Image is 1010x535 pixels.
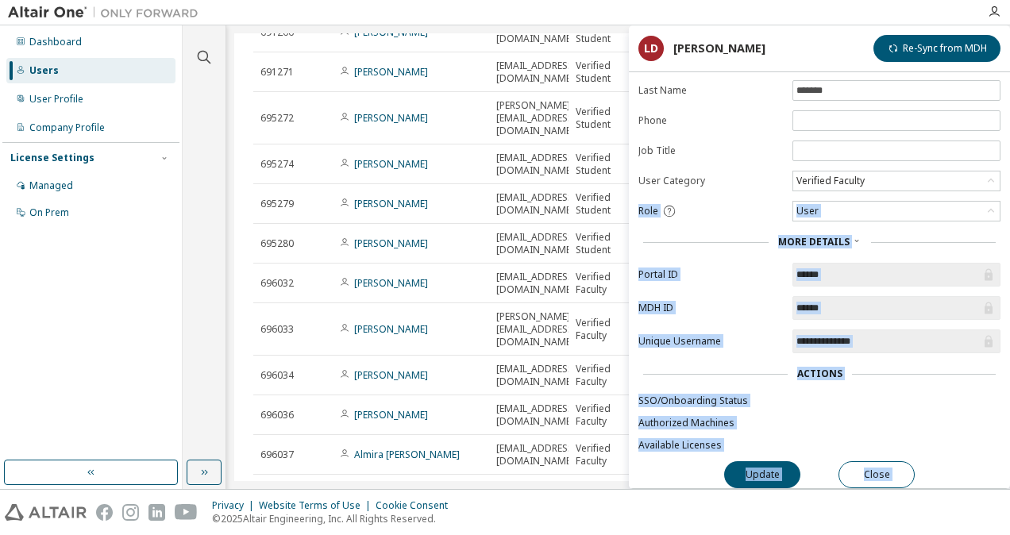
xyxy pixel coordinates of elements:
div: User [793,202,1000,221]
a: [PERSON_NAME] [354,197,428,210]
a: [PERSON_NAME] [354,65,428,79]
span: Role [638,205,658,217]
span: 691271 [260,66,294,79]
div: Dashboard [29,36,82,48]
span: [EMAIL_ADDRESS][DOMAIN_NAME] [496,442,576,468]
label: Portal ID [638,268,783,281]
label: MDH ID [638,302,783,314]
img: youtube.svg [175,504,198,521]
span: Verified Faculty [576,271,641,296]
span: [PERSON_NAME][EMAIL_ADDRESS][DOMAIN_NAME] [496,310,576,348]
img: altair_logo.svg [5,504,87,521]
span: 696037 [260,448,294,461]
div: LD [638,36,664,61]
span: [EMAIL_ADDRESS][DOMAIN_NAME] [496,231,576,256]
span: Verified Student [576,152,641,177]
div: Privacy [212,499,259,512]
a: [PERSON_NAME] [354,157,428,171]
div: Verified Faculty [794,172,867,190]
div: License Settings [10,152,94,164]
span: 696034 [260,369,294,382]
span: [PERSON_NAME][EMAIL_ADDRESS][DOMAIN_NAME] [496,99,576,137]
span: Verified Student [576,60,641,85]
label: Unique Username [638,335,783,348]
img: instagram.svg [122,504,139,521]
a: Authorized Machines [638,417,1000,429]
div: Actions [797,368,842,380]
span: 695280 [260,237,294,250]
span: Verified Faculty [576,363,641,388]
div: Users [29,64,59,77]
button: Close [838,461,915,488]
div: Managed [29,179,73,192]
img: linkedin.svg [148,504,165,521]
span: Verified Student [576,106,641,131]
span: Verified Student [576,231,641,256]
span: 696033 [260,323,294,336]
a: [PERSON_NAME] [354,237,428,250]
span: [EMAIL_ADDRESS][DOMAIN_NAME] [496,60,576,85]
a: [PERSON_NAME] [354,368,428,382]
span: [EMAIL_ADDRESS][DOMAIN_NAME] [496,402,576,428]
span: 696032 [260,277,294,290]
span: 695272 [260,112,294,125]
div: User Profile [29,93,83,106]
div: User [794,202,821,220]
span: More Details [778,235,850,248]
div: Company Profile [29,121,105,134]
button: Re-Sync from MDH [873,35,1000,62]
span: [EMAIL_ADDRESS][DOMAIN_NAME] [496,271,576,296]
img: Altair One [8,5,206,21]
label: Phone [638,114,783,127]
p: © 2025 Altair Engineering, Inc. All Rights Reserved. [212,512,457,525]
span: 695274 [260,158,294,171]
img: facebook.svg [96,504,113,521]
a: [PERSON_NAME] [354,276,428,290]
a: [PERSON_NAME] [354,408,428,421]
label: User Category [638,175,783,187]
span: Verified Student [576,191,641,217]
span: Verified Faculty [576,402,641,428]
span: Verified Faculty [576,442,641,468]
label: Job Title [638,144,783,157]
div: [PERSON_NAME] [673,42,765,55]
div: On Prem [29,206,69,219]
div: Verified Faculty [793,171,1000,191]
span: 696036 [260,409,294,421]
span: [EMAIL_ADDRESS][DOMAIN_NAME] [496,191,576,217]
label: Last Name [638,84,783,97]
a: Almira [PERSON_NAME] [354,448,460,461]
div: Website Terms of Use [259,499,376,512]
a: [PERSON_NAME] [354,322,428,336]
a: [PERSON_NAME] [354,111,428,125]
div: Cookie Consent [376,499,457,512]
button: Update [724,461,800,488]
span: Verified Faculty [576,317,641,342]
span: 695279 [260,198,294,210]
span: [EMAIL_ADDRESS][DOMAIN_NAME] [496,152,576,177]
span: [EMAIL_ADDRESS][DOMAIN_NAME] [496,363,576,388]
a: Available Licenses [638,439,1000,452]
a: SSO/Onboarding Status [638,395,1000,407]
